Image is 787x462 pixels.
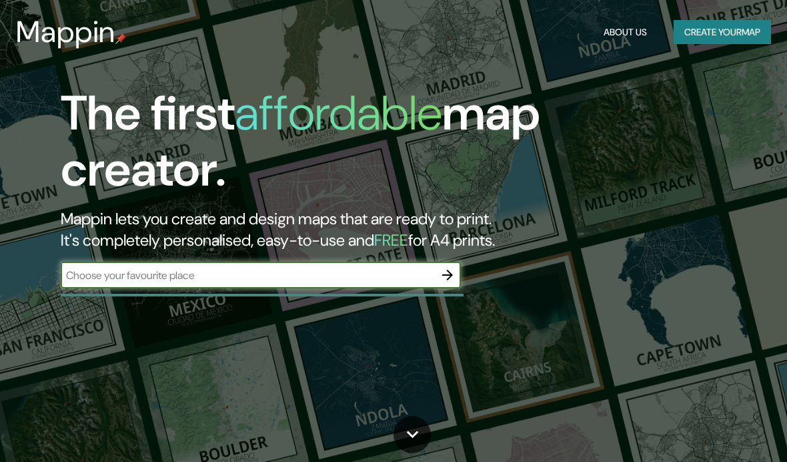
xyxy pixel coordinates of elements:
h2: Mappin lets you create and design maps that are ready to print. It's completely personalised, eas... [61,208,690,251]
h1: affordable [235,82,442,144]
h1: The first map creator. [61,85,690,208]
h3: Mappin [16,15,115,49]
button: Create yourmap [674,20,771,45]
img: mappin-pin [115,33,126,44]
h5: FREE [374,230,408,250]
button: About Us [598,20,652,45]
input: Choose your favourite place [61,268,434,283]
